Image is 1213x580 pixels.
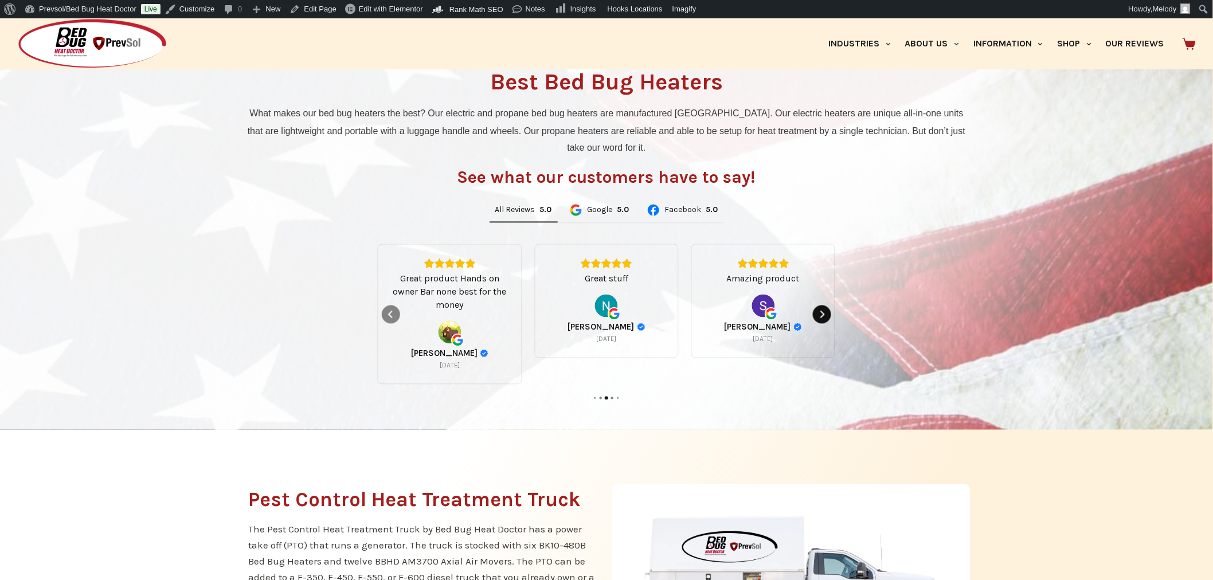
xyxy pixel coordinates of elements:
[706,258,821,269] div: Rating: 5.0 out of 5
[392,272,507,312] div: Great product Hands on owner Bar none best for the money
[821,18,898,69] a: Industries
[752,295,774,318] a: View on Google
[725,322,802,332] a: Review by Shreya Patel
[794,323,802,331] div: Verified Customer
[540,205,552,215] div: Rating: 5.0 out of 5
[359,5,423,13] span: Edit with Elementor
[549,272,664,285] div: Great stuff
[588,206,613,214] span: Google
[568,322,634,332] span: [PERSON_NAME]
[617,205,629,215] div: 5.0
[1050,18,1098,69] a: Shop
[440,361,460,370] div: [DATE]
[617,205,629,215] div: Rating: 5.0 out of 5
[595,295,618,318] img: Nancy Patel
[725,322,791,332] span: [PERSON_NAME]
[967,18,1050,69] a: Information
[141,4,161,14] a: Live
[457,169,756,186] h3: See what our customers have to say!
[449,5,503,14] span: Rank Math SEO
[382,305,400,324] div: Previous
[637,323,645,331] div: Verified Customer
[595,295,618,318] a: View on Google
[9,5,44,39] button: Open LiveChat chat widget
[568,322,645,332] a: Review by Nancy Patel
[439,321,461,344] a: View on Google
[480,350,488,358] div: Verified Customer
[540,205,552,215] div: 5.0
[439,321,461,344] img: Gene Pillai
[377,244,836,385] div: Carousel
[821,18,1171,69] nav: Primary
[706,272,821,285] div: Amazing product
[752,295,774,318] img: Shreya Patel
[813,305,831,324] div: Next
[898,18,966,69] a: About Us
[495,206,535,214] span: All Reviews
[392,258,507,269] div: Rating: 5.0 out of 5
[1098,18,1171,69] a: Our Reviews
[549,258,664,269] div: Rating: 5.0 out of 5
[706,205,718,215] div: Rating: 5.0 out of 5
[242,105,971,157] p: What makes our bed bug heaters the best? Our electric and propane bed bug heaters are manufacture...
[411,348,478,359] span: [PERSON_NAME]
[17,18,167,69] img: Prevsol/Bed Bug Heat Doctor
[665,206,702,214] span: Facebook
[411,348,488,359] a: Review by Gene Pillai
[596,335,616,344] div: [DATE]
[570,5,596,13] span: Insights
[706,205,718,215] div: 5.0
[490,70,723,93] h1: Best Bed Bug Heaters
[753,335,773,344] div: [DATE]
[1153,5,1177,13] span: Melody
[248,490,595,510] h2: Pest Control Heat Treatment Truck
